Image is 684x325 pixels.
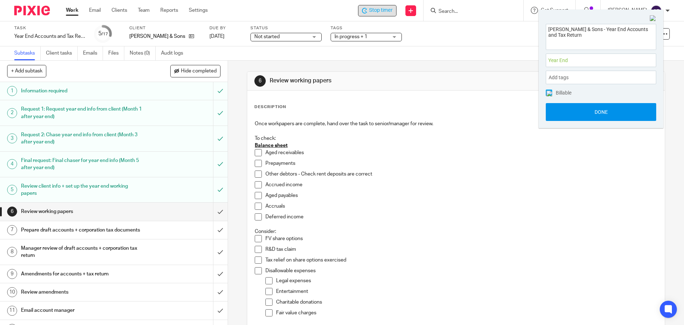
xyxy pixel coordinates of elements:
[276,309,657,316] p: Fair value charges
[265,192,657,199] p: Aged payables
[438,9,502,15] input: Search
[14,25,85,31] label: Task
[546,103,656,121] button: Done
[7,287,17,297] div: 10
[608,7,647,14] p: [PERSON_NAME]
[265,267,657,274] p: Disallowable expenses
[546,91,552,96] img: checked.png
[254,75,266,87] div: 6
[255,135,657,142] p: To check:
[7,133,17,143] div: 3
[7,269,17,279] div: 9
[265,235,657,242] p: FV share options
[21,104,144,122] h1: Request 1: Request year end info from client (Month 1 after year end)
[129,33,185,40] p: [PERSON_NAME] & Sons
[170,65,221,77] button: Hide completed
[21,243,144,261] h1: Manager review of draft accounts + corporation tax return
[14,33,85,40] div: Year End Accounts and Tax Return
[66,7,78,14] a: Work
[556,90,571,95] span: Billable
[265,160,657,167] p: Prepayments
[265,213,657,220] p: Deferred income
[7,225,17,235] div: 7
[21,206,144,217] h1: Review working papers
[209,25,242,31] label: Due by
[7,108,17,118] div: 2
[181,68,217,74] span: Hide completed
[254,34,280,39] span: Not started
[7,159,17,169] div: 4
[21,287,144,298] h1: Review amendments
[160,7,178,14] a: Reports
[209,34,224,39] span: [DATE]
[14,6,50,15] img: Pixie
[138,7,150,14] a: Team
[7,207,17,217] div: 6
[102,32,108,36] small: /17
[250,25,322,31] label: Status
[161,46,188,60] a: Audit logs
[650,15,656,22] img: Close
[7,247,17,257] div: 8
[21,155,144,173] h1: Final request: Final chaser for year end info (Month 5 after year end)
[265,257,657,264] p: Tax relief on share options exercised
[7,306,17,316] div: 11
[265,171,657,178] p: Other debtors - Check rent deposits are correct
[21,269,144,279] h1: Amendments for accounts + tax return
[358,5,397,16] div: Thorne & Sons - Year End Accounts and Tax Return
[255,120,657,127] p: Once workpapers are complete, hand over the task to senior/manager for review.
[7,86,17,96] div: 1
[7,65,46,77] button: + Add subtask
[276,299,657,306] p: Charitable donations
[265,149,657,156] p: Aged receivables
[46,46,78,60] a: Client tasks
[369,7,393,14] span: Stop timer
[335,34,367,39] span: In progress + 1
[541,8,568,13] span: Get Support
[98,30,108,38] div: 5
[546,24,656,47] textarea: [PERSON_NAME] & Sons - Year End Accounts and Tax Return
[89,7,101,14] a: Email
[255,228,657,235] p: Consider:
[189,7,208,14] a: Settings
[270,77,471,85] h1: Review working papers
[129,25,201,31] label: Client
[548,57,638,64] span: Year End
[14,46,41,60] a: Subtasks
[549,72,572,83] span: Add tags
[265,203,657,210] p: Accruals
[21,225,144,235] h1: Prepare draft accounts + corporation tax documents
[265,181,657,188] p: Accrued income
[276,277,657,284] p: Legal expenses
[21,130,144,148] h1: Request 2: Chase year end info from client (Month 3 after year end)
[21,181,144,199] h1: Review client info + set up the year end working papers
[130,46,156,60] a: Notes (0)
[21,86,144,96] h1: Information required
[331,25,402,31] label: Tags
[108,46,124,60] a: Files
[255,143,287,148] u: Balance sheet
[265,246,657,253] p: R&D tax claim
[7,185,17,195] div: 5
[112,7,127,14] a: Clients
[651,5,662,16] img: svg%3E
[21,305,144,316] h1: Email account manager
[83,46,103,60] a: Emails
[254,104,286,110] p: Description
[276,288,657,295] p: Entertainment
